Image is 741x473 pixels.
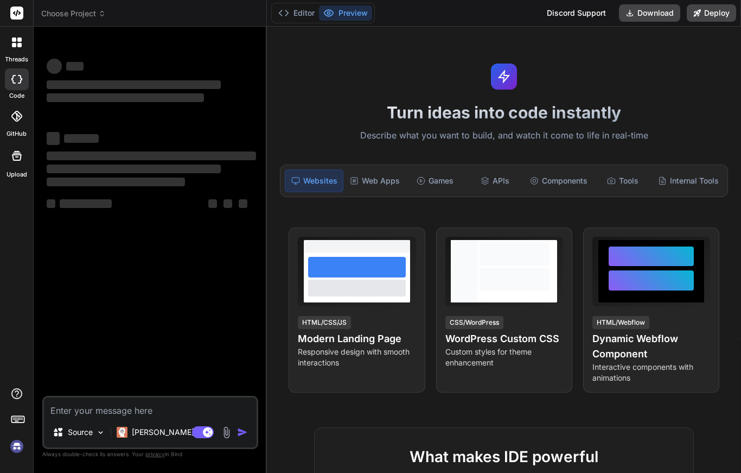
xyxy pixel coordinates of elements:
span: ‌ [47,152,256,160]
span: Choose Project [41,8,106,19]
div: Games [406,169,464,192]
div: Websites [285,169,343,192]
span: ‌ [239,199,247,208]
div: HTML/CSS/JS [298,316,351,329]
span: privacy [145,451,165,457]
h4: Modern Landing Page [298,331,416,346]
label: threads [5,55,28,64]
span: ‌ [47,80,221,89]
span: ‌ [66,62,84,71]
p: Always double-check its answers. Your in Bind [42,449,258,459]
span: ‌ [60,199,112,208]
button: Editor [274,5,319,21]
p: Responsive design with smooth interactions [298,346,416,368]
p: Source [68,427,93,438]
p: Custom styles for theme enhancement [445,346,563,368]
span: ‌ [223,199,232,208]
p: [PERSON_NAME] 4 S.. [132,427,213,438]
label: GitHub [7,129,27,138]
img: Claude 4 Sonnet [117,427,127,438]
button: Download [619,4,680,22]
span: ‌ [47,132,60,145]
img: icon [237,427,248,438]
span: ‌ [47,93,204,102]
span: ‌ [47,178,185,186]
button: Preview [319,5,372,21]
button: Deploy [687,4,736,22]
div: Discord Support [540,4,612,22]
h4: WordPress Custom CSS [445,331,563,346]
p: Describe what you want to build, and watch it come to life in real-time [273,129,734,143]
div: Internal Tools [654,169,723,192]
div: APIs [466,169,523,192]
h4: Dynamic Webflow Component [592,331,710,362]
img: Pick Models [96,428,105,437]
label: Upload [7,170,27,179]
div: CSS/WordPress [445,316,503,329]
span: ‌ [208,199,217,208]
div: Web Apps [346,169,404,192]
label: code [9,91,24,100]
img: attachment [220,426,233,439]
span: ‌ [47,59,62,74]
h1: Turn ideas into code instantly [273,103,734,122]
div: Tools [594,169,651,192]
span: ‌ [64,134,99,143]
span: ‌ [47,165,221,173]
div: Components [526,169,592,192]
img: signin [8,437,26,456]
span: ‌ [47,199,55,208]
div: HTML/Webflow [592,316,649,329]
p: Interactive components with animations [592,362,710,383]
h2: What makes IDE powerful [332,445,676,468]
